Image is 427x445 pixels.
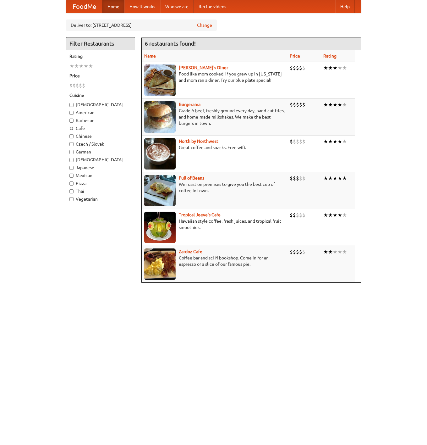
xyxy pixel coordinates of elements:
[302,248,305,255] li: $
[144,108,285,126] p: Grade A beef, freshly ground every day, hand-cut fries, and home-made milkshakes. We make the bes...
[302,138,305,145] li: $
[69,109,132,116] label: American
[69,117,132,124] label: Barbecue
[69,188,132,194] label: Thai
[69,82,73,89] li: $
[124,0,160,13] a: How it works
[144,71,285,83] p: Food like mom cooked, if you grew up in [US_STATE] and mom ran a diner. Try our blue plate special!
[290,138,293,145] li: $
[144,144,285,151] p: Great coffee and snacks. Free wifi.
[144,218,285,231] p: Hawaiian style coffee, fresh juices, and tropical fruit smoothies.
[337,64,342,71] li: ★
[323,53,337,58] a: Rating
[69,172,132,179] label: Mexican
[323,175,328,182] li: ★
[333,138,337,145] li: ★
[333,212,337,219] li: ★
[144,53,156,58] a: Name
[160,0,194,13] a: Who we are
[333,175,337,182] li: ★
[337,212,342,219] li: ★
[342,138,347,145] li: ★
[69,92,132,98] h5: Cuisine
[299,138,302,145] li: $
[302,64,305,71] li: $
[69,149,132,155] label: German
[328,175,333,182] li: ★
[293,248,296,255] li: $
[69,166,74,170] input: Japanese
[66,19,217,31] div: Deliver to: [STREET_ADDRESS]
[328,248,333,255] li: ★
[333,64,337,71] li: ★
[144,64,176,96] img: sallys.jpg
[69,180,132,186] label: Pizza
[102,0,124,13] a: Home
[333,248,337,255] li: ★
[302,101,305,108] li: $
[144,101,176,133] img: burgerama.jpg
[179,139,218,144] a: North by Northwest
[323,248,328,255] li: ★
[290,64,293,71] li: $
[69,150,74,154] input: German
[179,175,204,181] a: Full of Beans
[179,212,221,217] a: Tropical Jeeve's Cafe
[302,175,305,182] li: $
[144,138,176,170] img: north.jpg
[69,119,74,123] input: Barbecue
[293,138,296,145] li: $
[342,101,347,108] li: ★
[145,41,196,47] ng-pluralize: 6 restaurants found!
[84,63,88,70] li: ★
[290,53,300,58] a: Price
[73,82,76,89] li: $
[69,181,74,186] input: Pizza
[342,212,347,219] li: ★
[69,126,74,131] input: Cafe
[328,212,333,219] li: ★
[337,248,342,255] li: ★
[323,64,328,71] li: ★
[69,174,74,178] input: Mexican
[69,103,74,107] input: [DEMOGRAPHIC_DATA]
[144,181,285,194] p: We roast on premises to give you the best cup of coffee in town.
[69,111,74,115] input: American
[144,175,176,206] img: beans.jpg
[144,255,285,267] p: Coffee bar and sci-fi bookshop. Come in for an espresso or a slice of our famous pie.
[290,101,293,108] li: $
[69,157,132,163] label: [DEMOGRAPHIC_DATA]
[333,101,337,108] li: ★
[179,249,202,254] a: Zardoz Cafe
[299,175,302,182] li: $
[69,134,74,138] input: Chinese
[69,197,74,201] input: Vegetarian
[179,102,200,107] a: Burgerama
[69,53,132,59] h5: Rating
[296,138,299,145] li: $
[302,212,305,219] li: $
[299,101,302,108] li: $
[328,138,333,145] li: ★
[337,101,342,108] li: ★
[144,212,176,243] img: jeeves.jpg
[299,248,302,255] li: $
[337,138,342,145] li: ★
[82,82,85,89] li: $
[296,212,299,219] li: $
[323,212,328,219] li: ★
[342,64,347,71] li: ★
[69,158,74,162] input: [DEMOGRAPHIC_DATA]
[290,175,293,182] li: $
[299,64,302,71] li: $
[69,164,132,171] label: Japanese
[179,65,228,70] b: [PERSON_NAME]'s Diner
[69,189,74,193] input: Thai
[144,248,176,280] img: zardoz.jpg
[197,22,212,28] a: Change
